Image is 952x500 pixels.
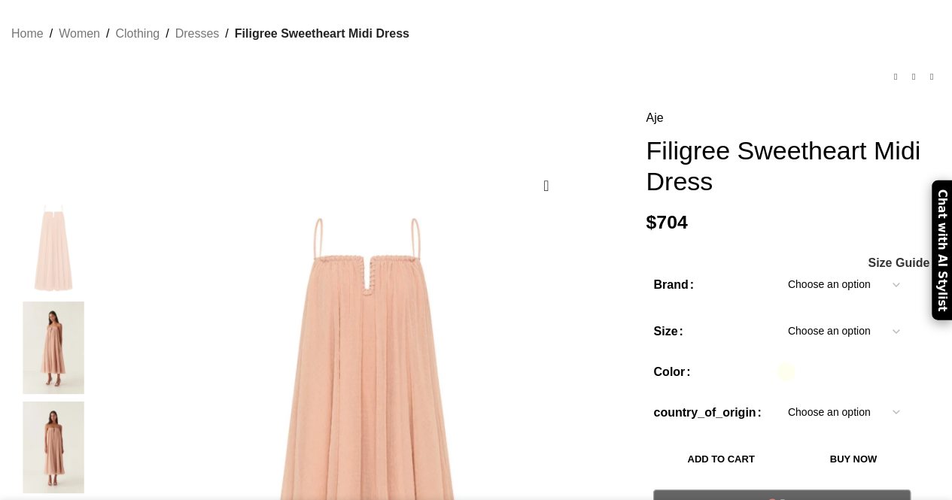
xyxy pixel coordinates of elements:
[796,443,911,474] button: Buy now
[887,68,905,86] a: Previous product
[11,24,44,44] a: Home
[646,212,656,232] span: $
[646,212,687,232] bdi: 704
[653,443,788,474] button: Add to cart
[653,362,690,382] label: Color
[646,135,941,197] h1: Filigree Sweetheart Midi Dress
[923,68,941,86] a: Next product
[8,202,99,294] img: Aje Ivory Dresses
[653,322,683,341] label: Size
[653,403,761,423] label: country_of_origin
[115,24,160,44] a: Clothing
[8,402,99,493] img: Filigree Sweetheart Midi Dress
[175,24,220,44] a: Dresses
[11,24,409,44] nav: Breadcrumb
[59,24,100,44] a: Women
[653,275,694,295] label: Brand
[646,108,663,128] a: Aje
[8,302,99,393] img: aje
[867,257,929,269] a: Size Guide
[235,24,409,44] span: Filigree Sweetheart Midi Dress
